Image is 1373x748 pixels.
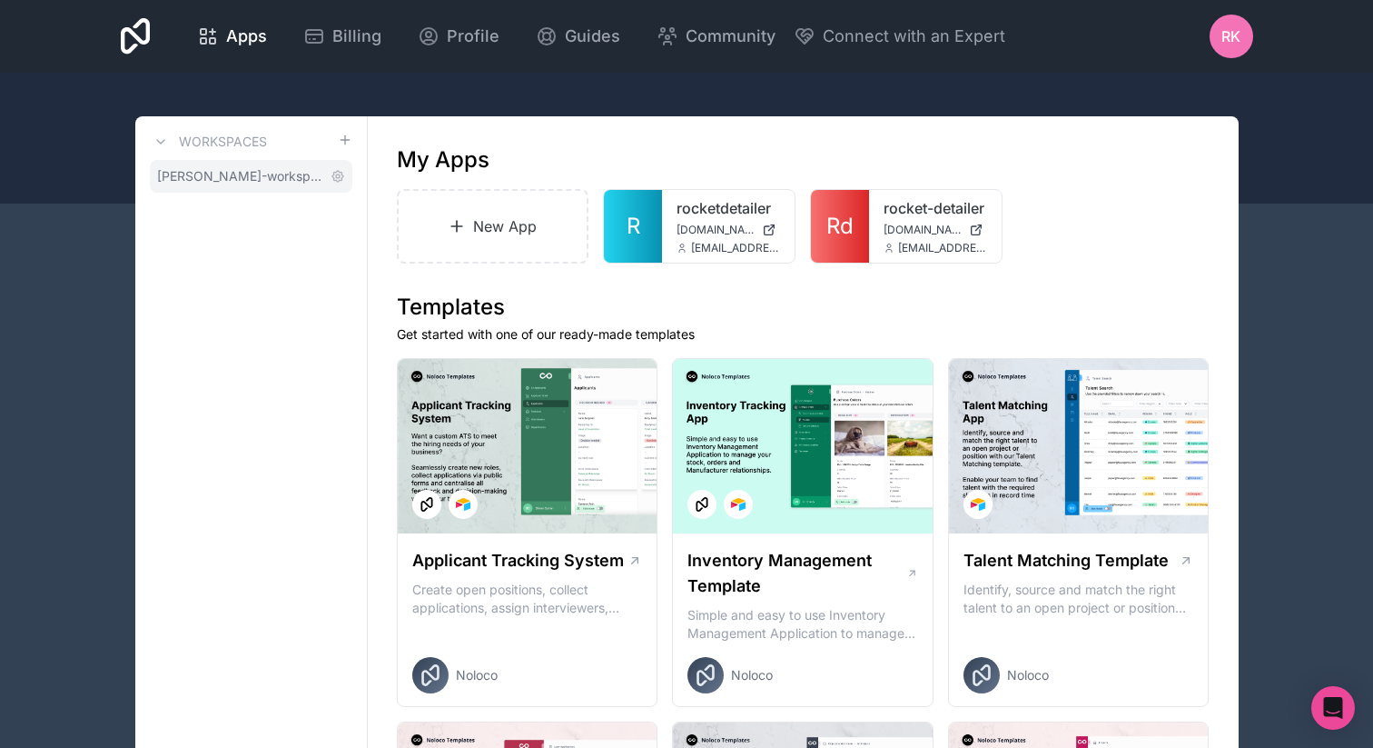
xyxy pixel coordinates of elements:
[412,581,643,617] p: Create open positions, collect applications, assign interviewers, centralise candidate feedback a...
[794,24,1005,49] button: Connect with an Expert
[731,497,746,512] img: Airtable Logo
[898,241,987,255] span: [EMAIL_ADDRESS][DOMAIN_NAME]
[521,16,635,56] a: Guides
[397,293,1210,322] h1: Templates
[1221,25,1240,47] span: RK
[642,16,790,56] a: Community
[604,190,662,263] a: R
[627,212,640,241] span: R
[179,133,267,151] h3: Workspaces
[157,167,323,185] span: [PERSON_NAME]-workspace
[565,24,620,49] span: Guides
[963,548,1169,573] h1: Talent Matching Template
[183,16,282,56] a: Apps
[1007,666,1049,684] span: Noloco
[687,606,918,643] p: Simple and easy to use Inventory Management Application to manage your stock, orders and Manufact...
[289,16,396,56] a: Billing
[687,548,905,599] h1: Inventory Management Template
[691,241,780,255] span: [EMAIL_ADDRESS][DOMAIN_NAME]
[397,145,489,175] h1: My Apps
[1311,686,1355,730] div: Open Intercom Messenger
[332,24,381,49] span: Billing
[677,223,755,237] span: [DOMAIN_NAME]
[677,223,780,237] a: [DOMAIN_NAME]
[731,666,773,684] span: Noloco
[226,24,267,49] span: Apps
[811,190,869,263] a: Rd
[971,497,985,512] img: Airtable Logo
[456,497,470,512] img: Airtable Logo
[884,197,987,219] a: rocket-detailer
[884,223,987,237] a: [DOMAIN_NAME]
[826,212,854,241] span: Rd
[677,197,780,219] a: rocketdetailer
[447,24,499,49] span: Profile
[150,160,352,193] a: [PERSON_NAME]-workspace
[686,24,775,49] span: Community
[397,189,589,264] a: New App
[412,548,624,573] h1: Applicant Tracking System
[884,223,962,237] span: [DOMAIN_NAME]
[823,24,1005,49] span: Connect with an Expert
[403,16,514,56] a: Profile
[150,131,267,153] a: Workspaces
[456,666,498,684] span: Noloco
[963,581,1194,617] p: Identify, source and match the right talent to an open project or position with our Talent Matchi...
[397,325,1210,344] p: Get started with one of our ready-made templates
